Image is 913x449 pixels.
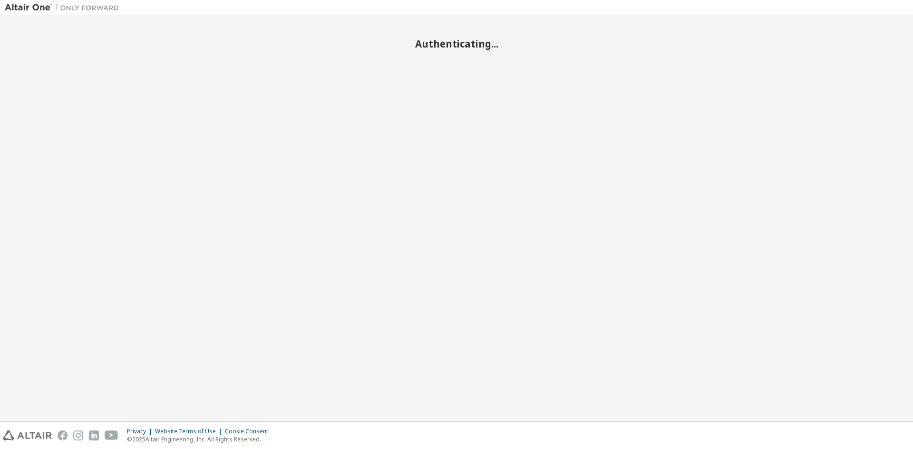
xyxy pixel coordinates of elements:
[127,428,155,435] div: Privacy
[3,430,52,440] img: altair_logo.svg
[89,430,99,440] img: linkedin.svg
[225,428,274,435] div: Cookie Consent
[58,430,68,440] img: facebook.svg
[5,38,908,50] h2: Authenticating...
[127,435,274,443] p: © 2025 Altair Engineering, Inc. All Rights Reserved.
[105,430,118,440] img: youtube.svg
[73,430,83,440] img: instagram.svg
[155,428,225,435] div: Website Terms of Use
[5,3,124,12] img: Altair One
